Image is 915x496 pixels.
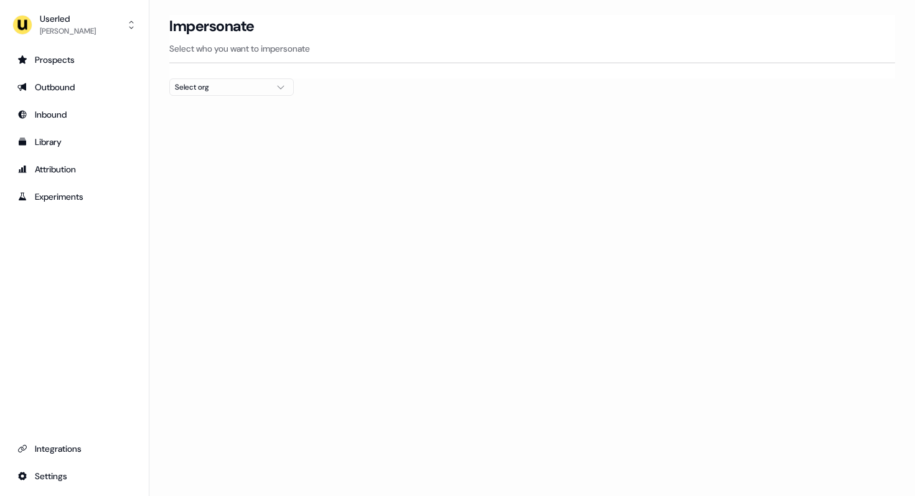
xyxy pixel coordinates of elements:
[169,17,255,35] h3: Impersonate
[17,54,131,66] div: Prospects
[40,25,96,37] div: [PERSON_NAME]
[17,136,131,148] div: Library
[10,187,139,207] a: Go to experiments
[175,81,268,93] div: Select org
[17,163,131,175] div: Attribution
[10,50,139,70] a: Go to prospects
[17,442,131,455] div: Integrations
[10,105,139,124] a: Go to Inbound
[17,470,131,482] div: Settings
[10,159,139,179] a: Go to attribution
[10,466,139,486] a: Go to integrations
[10,132,139,152] a: Go to templates
[40,12,96,25] div: Userled
[169,42,895,55] p: Select who you want to impersonate
[17,108,131,121] div: Inbound
[10,10,139,40] button: Userled[PERSON_NAME]
[10,439,139,459] a: Go to integrations
[17,81,131,93] div: Outbound
[169,78,294,96] button: Select org
[17,190,131,203] div: Experiments
[10,77,139,97] a: Go to outbound experience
